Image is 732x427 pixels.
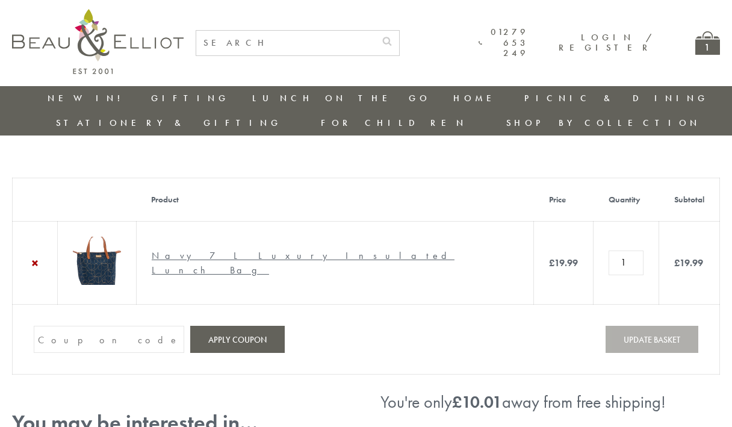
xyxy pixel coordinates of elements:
[609,251,644,275] input: Product quantity
[659,178,720,222] th: Subtotal
[252,92,430,104] a: Lunch On The Go
[321,117,467,129] a: For Children
[674,257,680,269] span: £
[594,178,659,222] th: Quantity
[479,27,529,58] a: 01279 653 249
[136,178,533,222] th: Product
[674,257,703,269] bdi: 19.99
[190,326,285,353] button: Apply coupon
[453,92,501,104] a: Home
[34,326,184,353] input: Coupon code
[152,249,454,276] a: Navy 7L Luxury Insulated Lunch Bag
[73,237,121,285] img: Navy 7L Luxury Insulated Lunch Bag
[380,393,720,412] div: You're only away from free shipping!
[56,117,282,129] a: Stationery & Gifting
[549,257,554,269] span: £
[28,256,42,270] a: Remove Navy 7L Luxury Insulated Lunch Bag from basket
[452,391,502,413] bdi: 10.01
[534,178,594,222] th: Price
[695,31,720,55] a: 1
[559,31,653,54] a: Login / Register
[12,9,184,74] img: logo
[151,92,229,104] a: Gifting
[549,257,578,269] bdi: 19.99
[48,92,128,104] a: New in!
[506,117,701,129] a: Shop by collection
[524,92,709,104] a: Picnic & Dining
[606,326,698,353] button: Update basket
[196,31,375,55] input: SEARCH
[452,391,462,413] span: £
